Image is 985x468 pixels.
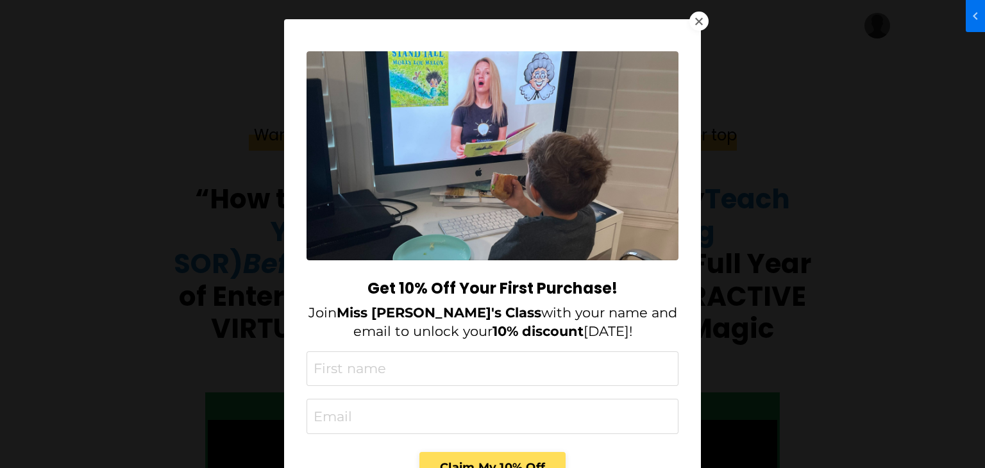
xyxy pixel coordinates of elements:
strong: Miss [PERSON_NAME]'s Class [337,305,541,321]
input: First name [307,351,678,387]
input: Email [307,399,678,434]
span: chevron_left [2,8,17,24]
strong: Get 10% Off Your First Purchase! [367,278,618,299]
p: Join with your name and email to unlock your [DATE]! [307,303,678,341]
strong: 10% discount [492,323,584,339]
